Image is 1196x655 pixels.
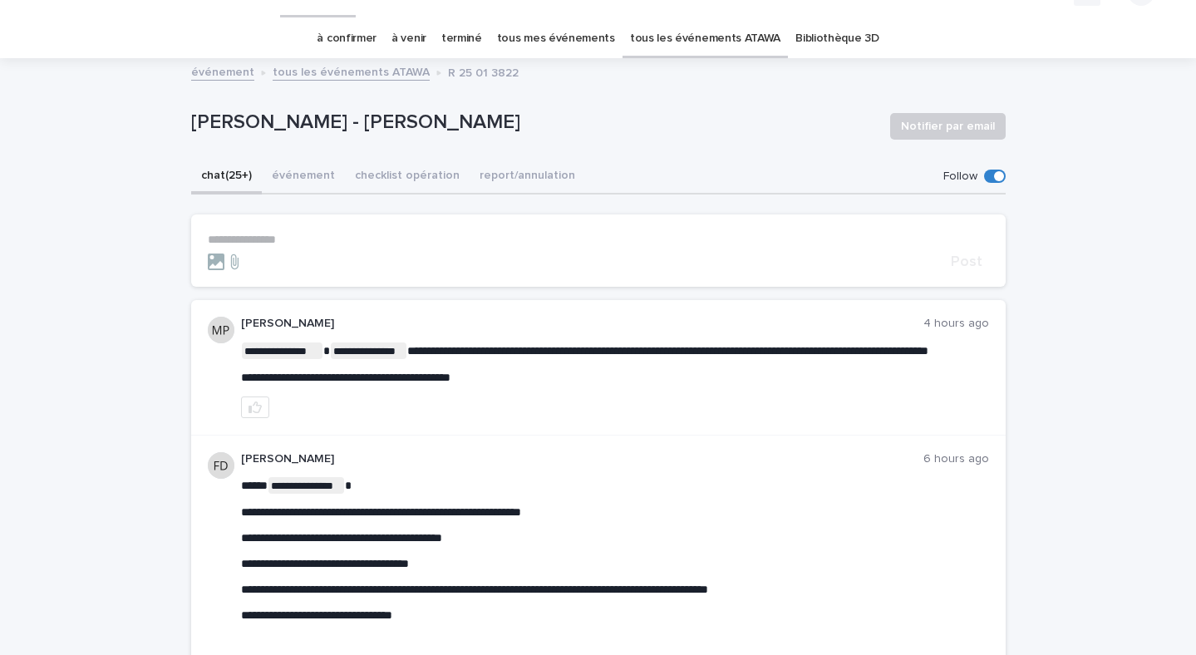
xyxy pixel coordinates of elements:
button: like this post [241,396,269,418]
a: Bibliothèque 3D [795,19,879,58]
p: Follow [943,170,977,184]
p: [PERSON_NAME] [241,317,923,331]
span: Post [951,254,982,269]
a: tous mes événements [497,19,615,58]
p: R 25 01 3822 [448,62,519,81]
p: 6 hours ago [923,452,989,466]
button: événement [262,160,345,195]
p: [PERSON_NAME] - [PERSON_NAME] [191,111,877,135]
button: Notifier par email [890,113,1006,140]
button: report/annulation [470,160,585,195]
a: événement [191,62,254,81]
a: tous les événements ATAWA [630,19,780,58]
a: terminé [441,19,482,58]
a: à confirmer [317,19,377,58]
p: [PERSON_NAME] [241,452,923,466]
p: 4 hours ago [923,317,989,331]
button: Post [944,254,989,269]
span: Notifier par email [901,118,995,135]
a: à venir [391,19,426,58]
button: checklist opération [345,160,470,195]
button: chat (25+) [191,160,262,195]
a: tous les événements ATAWA [273,62,430,81]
